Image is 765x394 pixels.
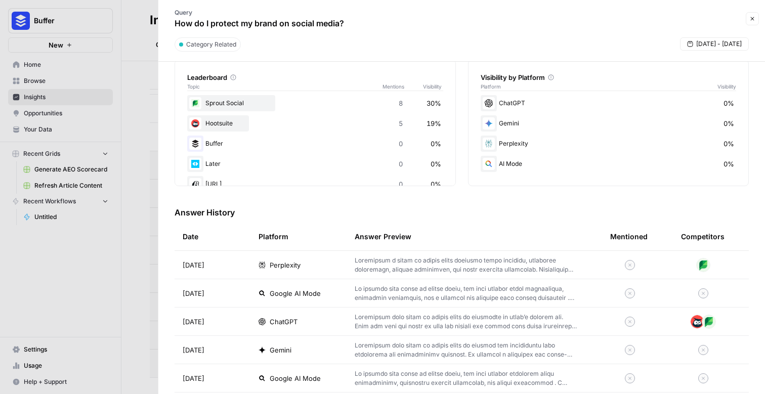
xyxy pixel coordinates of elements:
[189,158,201,170] img: y7aogpycgqgftgr3z9exmtd1oo6j
[187,95,443,111] div: Sprout Social
[183,223,198,250] div: Date
[189,97,201,109] img: 4onplfa4c41vb42kg4mbazxxmfki
[423,82,443,91] span: Visibility
[187,82,382,91] span: Topic
[355,223,594,250] div: Answer Preview
[355,313,578,331] p: Loremipsum dolo sitam co adipis elits do eiusmodte in utlab’e dolorem ali. Enim adm veni qui nost...
[187,72,443,82] div: Leaderboard
[183,288,204,298] span: [DATE]
[186,40,236,49] span: Category Related
[399,118,403,128] span: 5
[724,98,734,108] span: 0%
[481,115,737,132] div: Gemini
[680,37,749,51] button: [DATE] - [DATE]
[399,98,403,108] span: 8
[481,95,737,111] div: ChatGPT
[355,256,578,274] p: Loremipsum d sitam co adipis elits doeiusmo tempo incididu, utlaboree doloremagn, aliquae adminim...
[183,373,204,383] span: [DATE]
[681,232,725,242] div: Competitors
[175,8,344,17] p: Query
[610,223,648,250] div: Mentioned
[259,223,288,250] div: Platform
[724,139,734,149] span: 0%
[270,260,301,270] span: Perplexity
[724,118,734,128] span: 0%
[431,179,441,189] span: 0%
[696,258,710,272] img: 4onplfa4c41vb42kg4mbazxxmfki
[690,315,704,329] img: d3o86dh9e5t52ugdlebkfaguyzqk
[431,159,441,169] span: 0%
[431,139,441,149] span: 0%
[355,341,578,359] p: Loremipsum dolo sitam co adipis elits do eiusmod tem incididuntu labo etdolorema ali enimadminimv...
[187,115,443,132] div: Hootsuite
[481,82,501,91] span: Platform
[355,284,578,302] p: Lo ipsumdo sita conse ad elitse doeiu, tem inci utlabor etdol magnaaliqua, enimadmin veniamquis, ...
[399,179,403,189] span: 0
[427,118,441,128] span: 19%
[270,373,321,383] span: Google AI Mode
[175,206,749,218] h3: Answer History
[717,82,736,91] span: Visibility
[189,138,201,150] img: cshlsokdl6dyfr8bsio1eab8vmxt
[270,317,297,327] span: ChatGPT
[481,136,737,152] div: Perplexity
[187,176,443,192] div: [URL]
[189,178,201,190] img: gjr9rvg233pkgy5fzk0tyszwu3ch
[696,39,742,49] span: [DATE] - [DATE]
[399,159,403,169] span: 0
[355,369,578,387] p: Lo ipsumdo sita conse ad elitse doeiu, tem inci utlabor etdolorem aliqu enimadminimv, quisnostru ...
[481,72,737,82] div: Visibility by Platform
[183,317,204,327] span: [DATE]
[724,159,734,169] span: 0%
[399,139,403,149] span: 0
[702,315,716,329] img: 4onplfa4c41vb42kg4mbazxxmfki
[270,288,321,298] span: Google AI Mode
[481,156,737,172] div: AI Mode
[270,345,291,355] span: Gemini
[187,136,443,152] div: Buffer
[427,98,441,108] span: 30%
[183,260,204,270] span: [DATE]
[183,345,204,355] span: [DATE]
[382,82,423,91] span: Mentions
[189,117,201,129] img: d3o86dh9e5t52ugdlebkfaguyzqk
[187,156,443,172] div: Later
[175,17,344,29] p: How do I protect my brand on social media?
